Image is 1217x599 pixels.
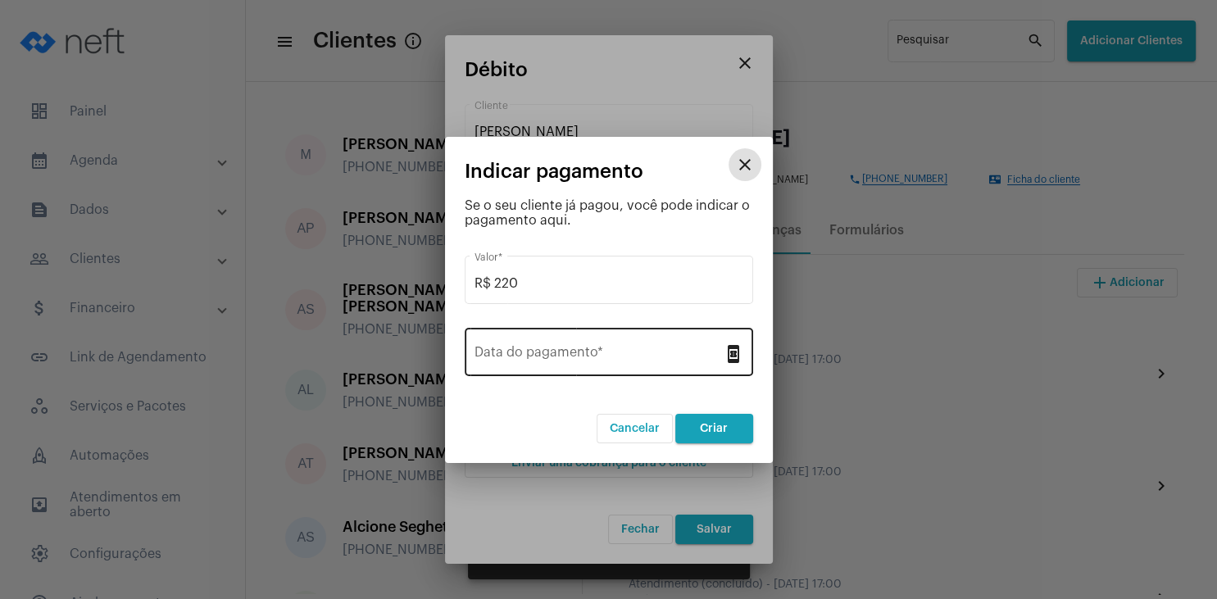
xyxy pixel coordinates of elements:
div: Se o seu cliente já pagou, você pode indicar o pagamento aqui. [465,198,753,228]
span: Indicar pagamento [465,161,643,182]
span: Criar [700,423,728,434]
input: Valor [475,276,743,291]
mat-icon: book_online [724,343,743,363]
button: Cancelar [597,414,673,443]
mat-icon: close [735,155,755,175]
span: Cancelar [610,423,660,434]
button: Criar [675,414,753,443]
